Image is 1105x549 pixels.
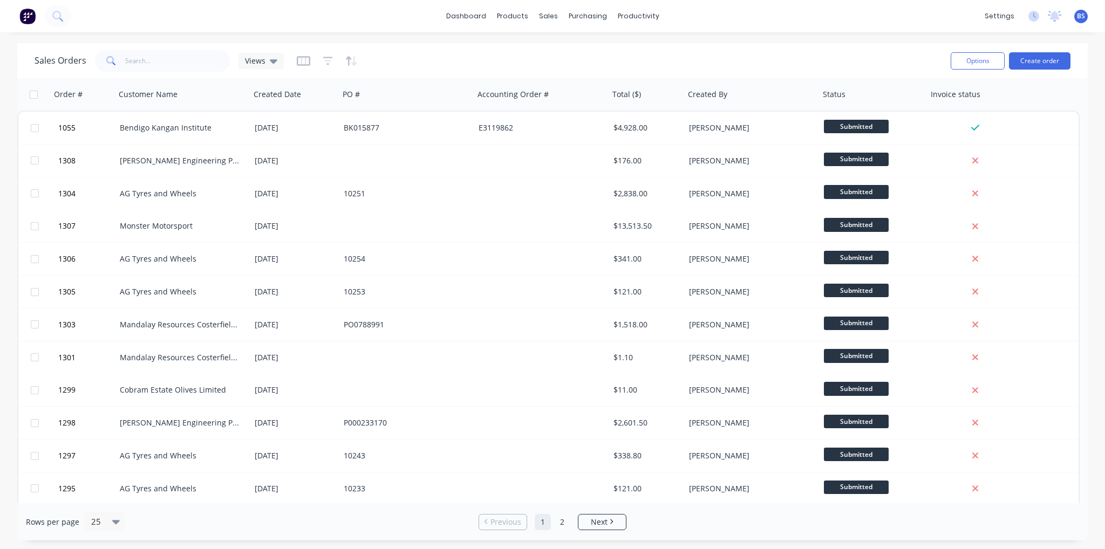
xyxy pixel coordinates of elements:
div: $176.00 [613,155,677,166]
span: Submitted [824,185,889,198]
div: $13,513.50 [613,221,677,231]
div: $4,928.00 [613,122,677,133]
button: Create order [1009,52,1070,70]
div: [DATE] [255,352,335,363]
button: 1298 [55,407,120,439]
div: E3119862 [479,122,598,133]
div: 10233 [344,483,463,494]
a: Page 2 [554,514,570,530]
div: PO0788991 [344,319,463,330]
span: Next [591,517,608,527]
div: Invoice status [931,89,980,100]
button: 1295 [55,472,120,505]
div: [DATE] [255,286,335,297]
div: 10251 [344,188,463,199]
button: 1299 [55,374,120,406]
div: Mandalay Resources Costerfield Operations [120,352,240,363]
img: Factory [19,8,36,24]
span: Submitted [824,448,889,461]
div: [PERSON_NAME] [689,221,809,231]
span: Submitted [824,382,889,395]
span: 1308 [58,155,76,166]
button: 1304 [55,177,120,210]
div: [PERSON_NAME] [689,155,809,166]
div: [DATE] [255,385,335,395]
div: PO # [343,89,360,100]
span: Submitted [824,349,889,362]
div: P000233170 [344,417,463,428]
div: $1,518.00 [613,319,677,330]
button: 1055 [55,112,120,144]
span: 1306 [58,253,76,264]
div: BK015877 [344,122,463,133]
div: $2,838.00 [613,188,677,199]
div: [DATE] [255,417,335,428]
div: 10254 [344,253,463,264]
div: AG Tyres and Wheels [120,253,240,264]
span: Submitted [824,415,889,428]
button: 1301 [55,341,120,374]
button: 1307 [55,210,120,242]
span: 1295 [58,483,76,494]
button: Options [951,52,1005,70]
div: Cobram Estate Olives Limited [120,385,240,395]
div: [DATE] [255,253,335,264]
div: Monster Motorsport [120,221,240,231]
div: [PERSON_NAME] [689,253,809,264]
button: 1306 [55,243,120,275]
ul: Pagination [474,514,631,530]
h1: Sales Orders [35,56,86,66]
div: [DATE] [255,450,335,461]
input: Search... [125,50,230,72]
div: [PERSON_NAME] Engineering Pty Ltd [120,155,240,166]
div: sales [534,8,563,24]
span: 1305 [58,286,76,297]
div: [PERSON_NAME] [689,122,809,133]
span: Rows per page [26,517,79,527]
span: Views [245,55,265,66]
span: Submitted [824,481,889,494]
div: [DATE] [255,188,335,199]
div: AG Tyres and Wheels [120,483,240,494]
button: 1308 [55,145,120,177]
div: Created Date [254,89,301,100]
span: Submitted [824,120,889,133]
span: 1303 [58,319,76,330]
button: 1303 [55,308,120,341]
div: [PERSON_NAME] [689,385,809,395]
div: Status [823,89,845,100]
div: [PERSON_NAME] Engineering Pty Ltd [120,417,240,428]
div: [PERSON_NAME] [689,417,809,428]
div: AG Tyres and Wheels [120,450,240,461]
span: 1301 [58,352,76,363]
div: [PERSON_NAME] [689,483,809,494]
div: AG Tyres and Wheels [120,188,240,199]
a: Next page [578,517,626,527]
div: [PERSON_NAME] [689,188,809,199]
a: Previous page [479,517,527,527]
div: [PERSON_NAME] [689,319,809,330]
span: BS [1077,11,1085,21]
div: $1.10 [613,352,677,363]
span: Submitted [824,153,889,166]
div: [DATE] [255,221,335,231]
div: $341.00 [613,253,677,264]
div: $2,601.50 [613,417,677,428]
span: 1297 [58,450,76,461]
div: $121.00 [613,483,677,494]
div: $338.80 [613,450,677,461]
div: Created By [688,89,727,100]
div: purchasing [563,8,612,24]
span: Submitted [824,218,889,231]
div: 10243 [344,450,463,461]
span: 1298 [58,417,76,428]
div: Customer Name [119,89,178,100]
button: 1305 [55,276,120,308]
div: products [492,8,534,24]
div: Mandalay Resources Costerfield Operations [120,319,240,330]
div: $121.00 [613,286,677,297]
span: 1307 [58,221,76,231]
div: Order # [54,89,83,100]
div: [PERSON_NAME] [689,450,809,461]
span: 1055 [58,122,76,133]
